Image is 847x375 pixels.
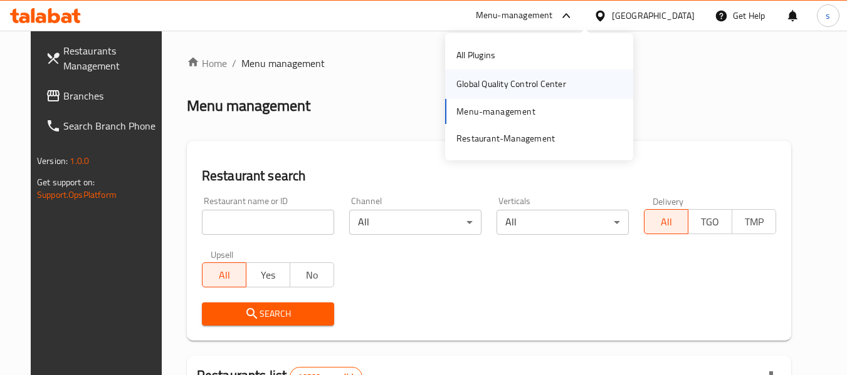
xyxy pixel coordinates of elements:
[37,174,95,190] span: Get support on:
[650,213,683,231] span: All
[456,131,555,145] div: Restaurant-Management
[202,262,246,287] button: All
[63,43,162,73] span: Restaurants Management
[456,77,566,91] div: Global Quality Control Center
[612,9,695,23] div: [GEOGRAPHIC_DATA]
[688,209,732,234] button: TGO
[251,266,285,284] span: Yes
[187,56,227,71] a: Home
[202,210,334,235] input: Search for restaurant name or ID..
[37,153,68,169] span: Version:
[826,9,830,23] span: s
[241,56,325,71] span: Menu management
[202,302,334,326] button: Search
[212,306,324,322] span: Search
[36,36,172,81] a: Restaurants Management
[37,187,117,203] a: Support.OpsPlatform
[456,48,495,62] div: All Plugins
[63,88,162,103] span: Branches
[232,56,236,71] li: /
[211,250,234,259] label: Upsell
[295,266,329,284] span: No
[208,266,241,284] span: All
[349,210,481,235] div: All
[732,209,776,234] button: TMP
[693,213,727,231] span: TGO
[644,209,688,234] button: All
[653,197,684,205] label: Delivery
[36,111,172,141] a: Search Branch Phone
[290,262,334,287] button: No
[497,210,629,235] div: All
[202,167,776,185] h2: Restaurant search
[246,262,290,287] button: Yes
[70,153,89,169] span: 1.0.0
[187,96,310,116] h2: Menu management
[63,118,162,133] span: Search Branch Phone
[476,8,553,23] div: Menu-management
[737,213,771,231] span: TMP
[36,81,172,111] a: Branches
[187,56,791,71] nav: breadcrumb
